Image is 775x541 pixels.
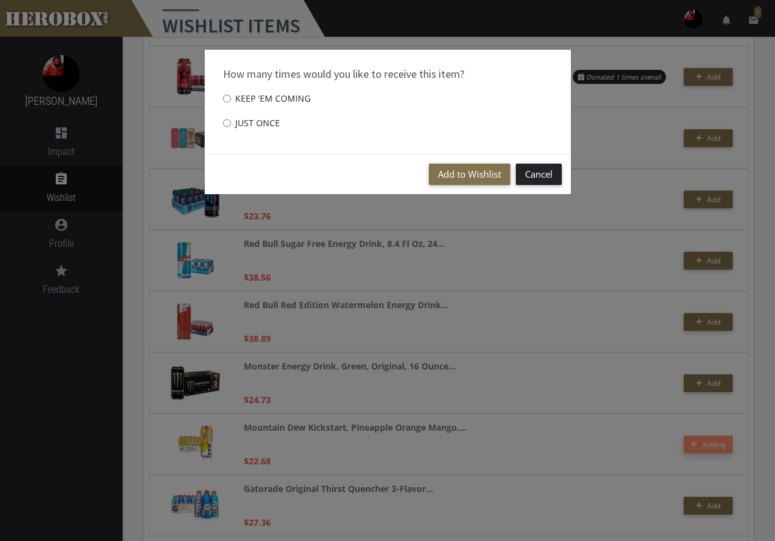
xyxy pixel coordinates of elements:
label: Just once [223,111,280,135]
button: Cancel [516,164,562,185]
label: Keep 'em coming [223,86,311,111]
input: Keep 'em coming [223,89,231,108]
input: Just once [223,113,231,133]
h4: How many times would you like to receive this item? [223,68,553,80]
button: Add to Wishlist [429,164,510,185]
